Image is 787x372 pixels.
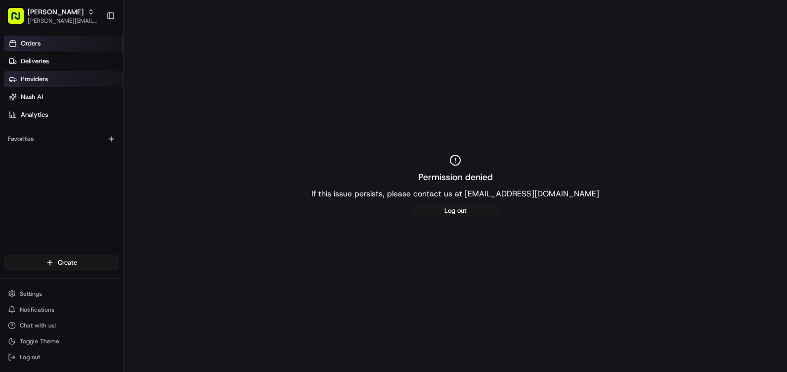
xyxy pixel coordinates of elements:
[26,64,163,74] input: Clear
[21,39,41,48] span: Orders
[4,107,123,123] a: Analytics
[4,319,119,332] button: Chat with us!
[93,143,159,153] span: API Documentation
[20,306,54,314] span: Notifications
[84,144,91,152] div: 💻
[168,97,180,109] button: Start new chat
[411,204,500,218] button: Log out
[10,144,18,152] div: 📗
[20,353,40,361] span: Log out
[34,94,162,104] div: Start new chat
[98,168,120,175] span: Pylon
[28,17,98,25] button: [PERSON_NAME][EMAIL_ADDRESS][PERSON_NAME][DOMAIN_NAME]
[21,93,43,101] span: Nash AI
[311,188,599,200] p: If this issue persists, please contact us at [EMAIL_ADDRESS][DOMAIN_NAME]
[4,71,123,87] a: Providers
[10,10,30,30] img: Nash
[4,255,119,271] button: Create
[80,139,163,157] a: 💻API Documentation
[21,57,49,66] span: Deliveries
[4,53,123,69] a: Deliveries
[4,334,119,348] button: Toggle Theme
[20,143,76,153] span: Knowledge Base
[58,258,77,267] span: Create
[20,290,42,298] span: Settings
[4,4,102,28] button: [PERSON_NAME][PERSON_NAME][EMAIL_ADDRESS][PERSON_NAME][DOMAIN_NAME]
[10,94,28,112] img: 1736555255976-a54dd68f-1ca7-489b-9aae-adbdc363a1c4
[4,89,123,105] a: Nash AI
[34,104,125,112] div: We're available if you need us!
[4,287,119,301] button: Settings
[4,131,119,147] div: Favorites
[21,75,48,84] span: Providers
[4,36,123,51] a: Orders
[20,337,59,345] span: Toggle Theme
[418,170,493,184] h2: Permission denied
[20,322,56,329] span: Chat with us!
[10,40,180,55] p: Welcome 👋
[6,139,80,157] a: 📗Knowledge Base
[4,303,119,317] button: Notifications
[4,350,119,364] button: Log out
[28,7,84,17] button: [PERSON_NAME]
[70,167,120,175] a: Powered byPylon
[21,110,48,119] span: Analytics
